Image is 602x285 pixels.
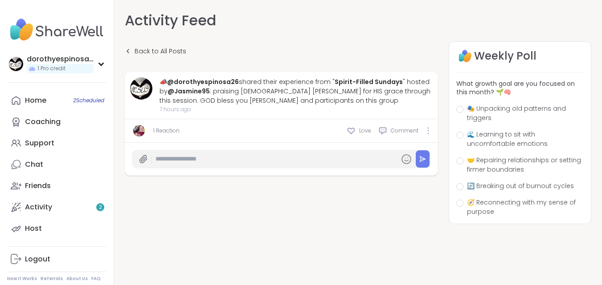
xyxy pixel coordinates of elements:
[133,125,145,136] img: Jasmine95
[125,11,216,31] h3: Activity Feed
[7,14,106,45] img: ShareWell Nav Logo
[37,65,66,72] span: 1 Pro credit
[27,54,94,64] div: dorothyespinosa26
[160,77,433,105] div: 📣 shared their experience from " " hosted by : praising [DEMOGRAPHIC_DATA] [PERSON_NAME] for HIS ...
[9,57,23,71] img: dorothyespinosa26
[474,48,536,64] h4: Weekly Poll
[168,87,210,96] a: @Jasmine95
[7,218,106,239] a: Host
[359,127,371,135] span: Love
[456,80,584,97] h3: What growth goal are you focused on this month? 🌱🧠
[99,204,102,211] span: 2
[25,254,50,264] div: Logout
[66,276,88,282] a: About Us
[25,224,42,233] div: Host
[7,276,37,282] a: How It Works
[7,175,106,197] a: Friends
[7,111,106,132] a: Coaching
[391,127,418,135] span: Comment
[467,130,584,149] span: 🌊 Learning to sit with uncomfortable emotions
[25,160,43,169] div: Chat
[73,97,104,104] span: 2 Scheduled
[130,77,152,100] img: dorothyespinosa26
[25,117,61,127] div: Coaching
[7,132,106,154] a: Support
[7,90,106,111] a: Home2Scheduled
[153,127,180,135] a: 1 Reaction
[160,105,433,113] span: 7 hours ago
[125,41,186,61] a: Back to All Posts
[456,47,474,65] img: Well Logo
[7,197,106,218] a: Activity2
[135,47,186,56] span: Back to All Posts
[41,276,63,282] a: Referrals
[467,198,584,217] span: 🧭 Reconnecting with my sense of purpose
[335,77,403,86] a: Spirit-Filled Sundays
[91,276,101,282] a: FAQ
[7,249,106,270] a: Logout
[25,181,51,191] div: Friends
[25,96,46,105] div: Home
[25,202,52,212] div: Activity
[167,77,239,86] a: @dorothyespinosa26
[7,154,106,175] a: Chat
[467,181,574,191] span: 🔄 Breaking out of burnout cycles
[467,156,584,174] span: 🤝 Repairing relationships or setting firmer boundaries
[25,138,54,148] div: Support
[467,104,584,123] span: 🎭 Unpacking old patterns and triggers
